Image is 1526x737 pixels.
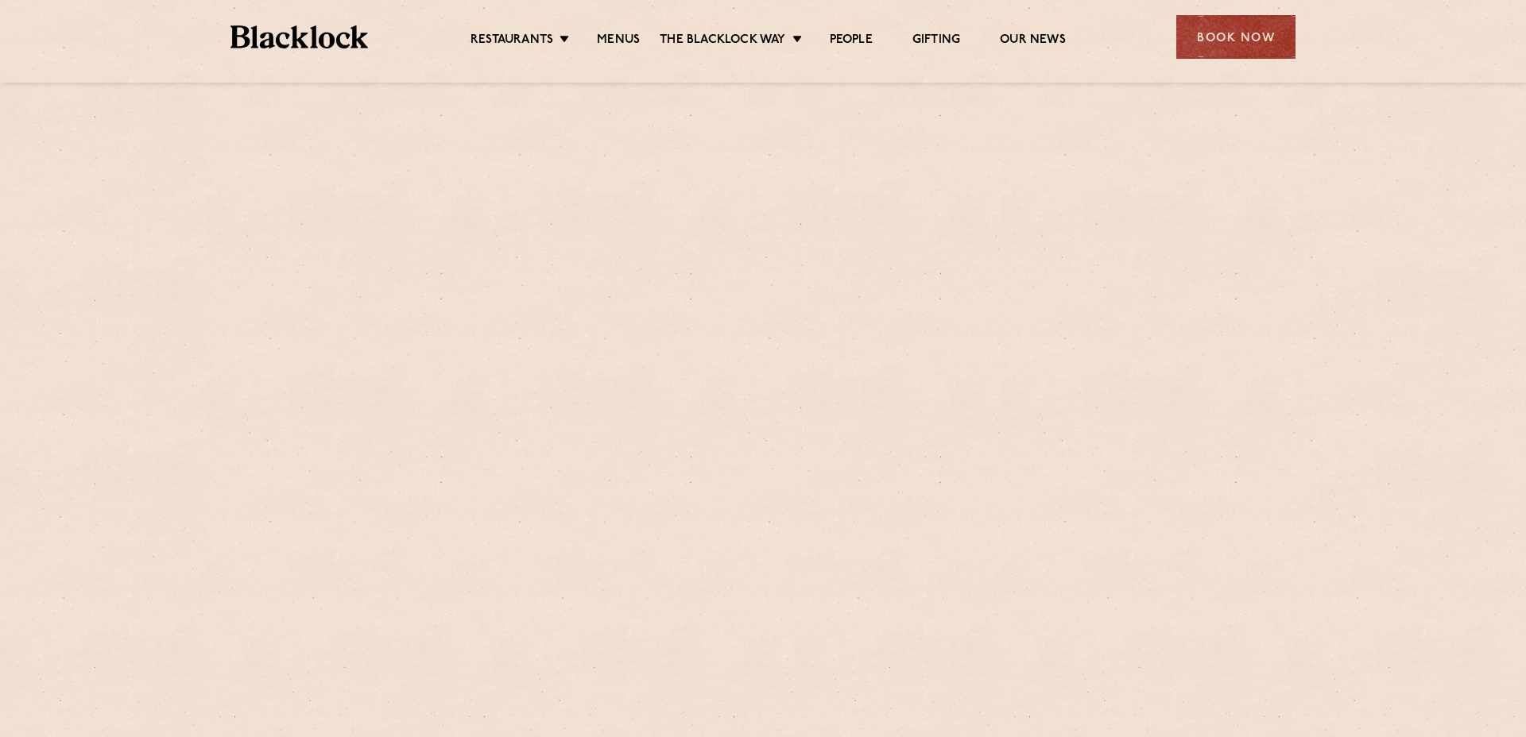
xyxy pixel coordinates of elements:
a: Restaurants [471,33,553,50]
a: Menus [597,33,640,50]
a: The Blacklock Way [660,33,785,50]
div: Book Now [1176,15,1296,59]
a: Gifting [912,33,960,50]
a: People [830,33,873,50]
img: BL_Textured_Logo-footer-cropped.svg [230,25,368,48]
a: Our News [1000,33,1066,50]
